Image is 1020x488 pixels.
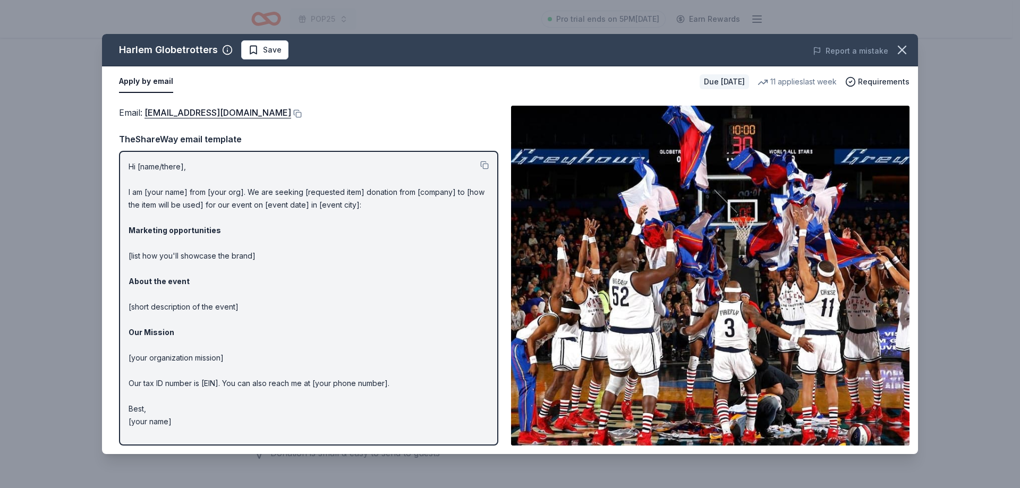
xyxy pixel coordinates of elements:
[119,41,218,58] div: Harlem Globetrotters
[845,75,909,88] button: Requirements
[129,160,489,428] p: Hi [name/there], I am [your name] from [your org]. We are seeking [requested item] donation from ...
[129,328,174,337] strong: Our Mission
[119,107,291,118] span: Email :
[144,106,291,119] a: [EMAIL_ADDRESS][DOMAIN_NAME]
[119,132,498,146] div: TheShareWay email template
[858,75,909,88] span: Requirements
[119,71,173,93] button: Apply by email
[813,45,888,57] button: Report a mistake
[700,74,749,89] div: Due [DATE]
[241,40,288,59] button: Save
[263,44,282,56] span: Save
[758,75,837,88] div: 11 applies last week
[511,106,909,446] img: Image for Harlem Globetrotters
[129,226,221,235] strong: Marketing opportunities
[129,277,190,286] strong: About the event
